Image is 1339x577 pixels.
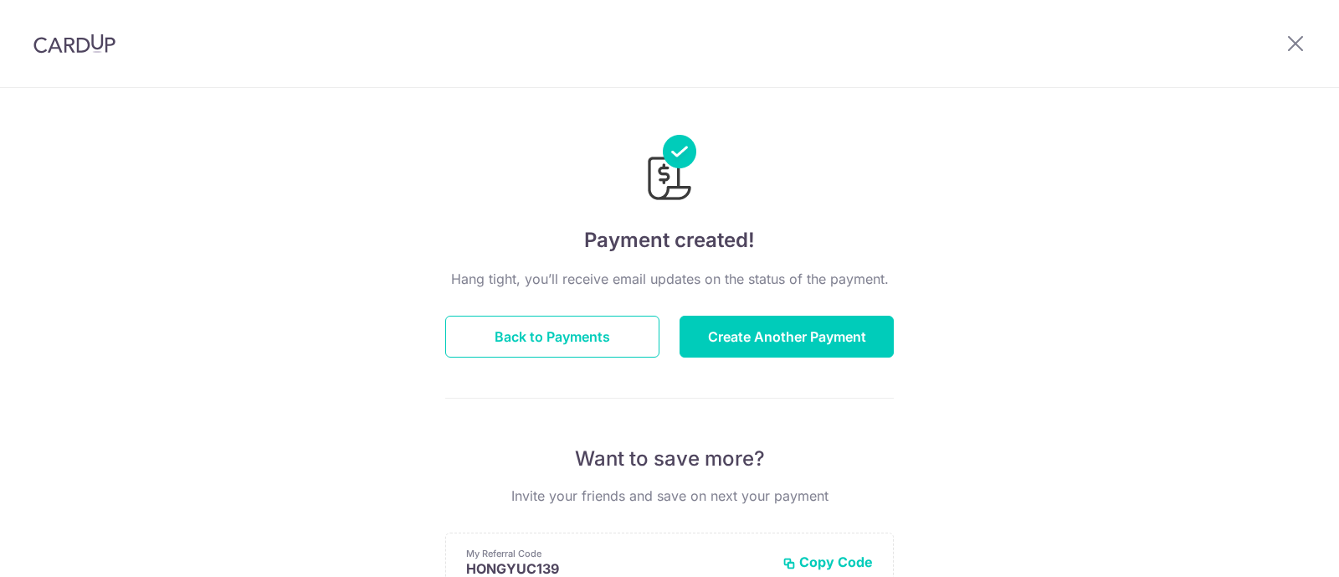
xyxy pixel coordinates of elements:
h4: Payment created! [445,225,894,255]
p: My Referral Code [466,547,769,560]
button: Copy Code [782,554,873,570]
p: Invite your friends and save on next your payment [445,486,894,506]
p: HONGYUC139 [466,560,769,577]
p: Want to save more? [445,446,894,472]
img: CardUp [33,33,115,54]
p: Hang tight, you’ll receive email updates on the status of the payment. [445,269,894,289]
button: Create Another Payment [680,316,894,358]
img: Payments [643,135,696,205]
button: Back to Payments [445,316,659,358]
